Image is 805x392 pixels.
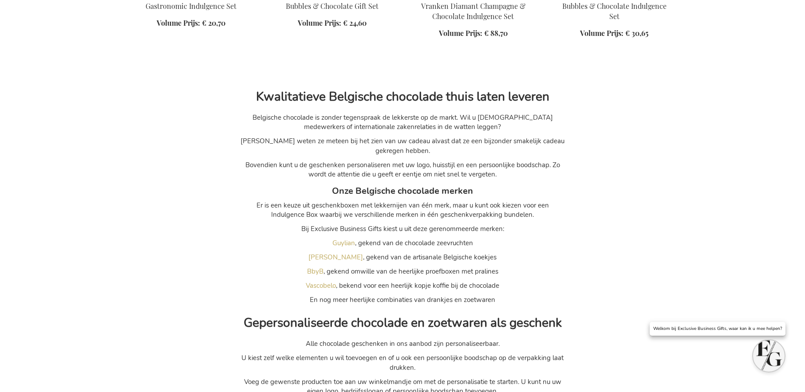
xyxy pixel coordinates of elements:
span: Volume Prijs: [580,28,623,38]
span: , bekend voor een heerlijk kopje koffie bij de chocolade [336,281,499,290]
span: En nog meer heerlijke combinaties van drankjes en zoetwaren [310,295,495,304]
a: BbyB [307,267,324,276]
span: Volume Prijs: [157,18,200,27]
a: Volume Prijs: € 20,70 [157,18,225,28]
span: € 88,70 [484,28,508,38]
a: [PERSON_NAME] [308,253,363,262]
span: Belgische chocolade is zonder tegenspraak de lekkerste op de markt. Wil u [DEMOGRAPHIC_DATA] mede... [253,113,553,131]
a: Vascobelo [306,281,336,290]
span: [PERSON_NAME] weten ze meteen bij het zien van uw cadeau alvast dat ze een bijzonder smakelijk ca... [241,137,564,155]
span: , gekend van de chocolade zeevruchten [355,239,473,247]
span: , gekend van de artisanale Belgische koekjes [363,253,497,262]
a: Bubbles & Chocolate Indulgence Set [562,1,667,21]
span: Bovendien kunt u de geschenken personaliseren met uw logo, huisstijl en een persoonlijke boodscha... [245,161,560,179]
span: Bij Exclusive Business Gifts kiest u uit deze gerenommeerde merken: [301,224,504,233]
span: Volume Prijs: [439,28,482,38]
a: Volume Prijs: € 30,65 [580,28,648,39]
span: Alle chocolade geschenken in ons aanbod zijn personaliseerbaar. [306,339,500,348]
span: , gekend omwille van de heerlijke proefboxen met pralines [324,267,498,276]
a: Gastronomic Indulgence Set [146,1,237,11]
span: Er is een keuze uit geschenkboxen met lekkernijen van één merk, maar u kunt ook kiezen voor een I... [256,201,549,219]
strong: Onze Belgische chocolade merken [332,185,473,197]
span: Kwalitatieve Belgische chocolade thuis laten leveren [256,88,549,105]
span: € 30,65 [625,28,648,38]
a: Vranken Diamant Champagne & Chocolate Indulgence Set [421,1,525,21]
a: Guylian [332,239,355,247]
a: Volume Prijs: € 88,70 [439,28,508,39]
span: € 20,70 [202,18,225,27]
span: Gepersonaliseerde chocolade en zoetwaren als geschenk [244,314,562,331]
span: U kiest zelf welke elementen u wil toevoegen en of u ook een persoonlijke boodschap op de verpakk... [241,353,564,372]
